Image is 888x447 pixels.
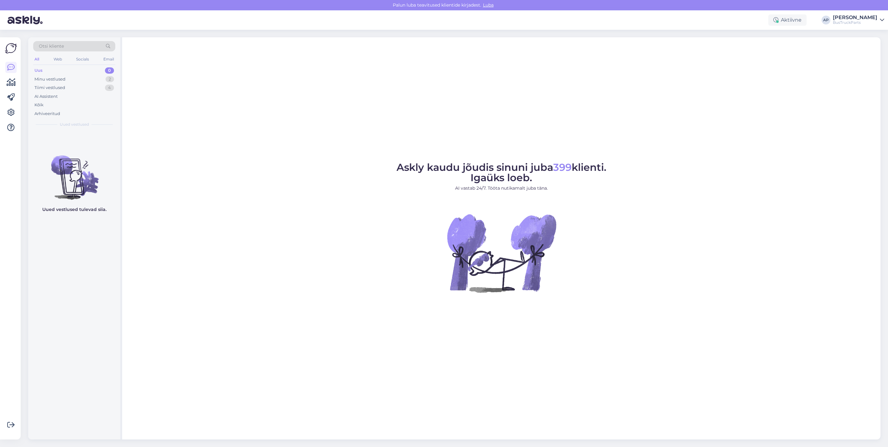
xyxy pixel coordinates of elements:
img: Askly Logo [5,42,17,54]
img: No Chat active [445,197,558,309]
p: Uued vestlused tulevad siia. [42,206,106,213]
div: Aktiivne [768,14,807,26]
div: Uus [34,67,43,74]
div: All [33,55,40,63]
span: 399 [553,161,572,173]
span: Askly kaudu jõudis sinuni juba klienti. Igaüks loeb. [397,161,606,184]
div: Arhiveeritud [34,111,60,117]
div: Kõik [34,102,44,108]
div: Web [52,55,63,63]
div: AP [822,16,830,24]
span: Uued vestlused [60,122,89,127]
p: AI vastab 24/7. Tööta nutikamalt juba täna. [397,185,606,192]
a: [PERSON_NAME]BusTruckParts [833,15,884,25]
div: 4 [105,85,114,91]
div: Minu vestlused [34,76,65,82]
div: Tiimi vestlused [34,85,65,91]
div: 0 [105,67,114,74]
div: 2 [106,76,114,82]
span: Otsi kliente [39,43,64,50]
div: BusTruckParts [833,20,877,25]
div: AI Assistent [34,93,58,100]
img: No chats [28,144,120,201]
div: Socials [75,55,90,63]
span: Luba [481,2,496,8]
div: [PERSON_NAME] [833,15,877,20]
div: Email [102,55,115,63]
